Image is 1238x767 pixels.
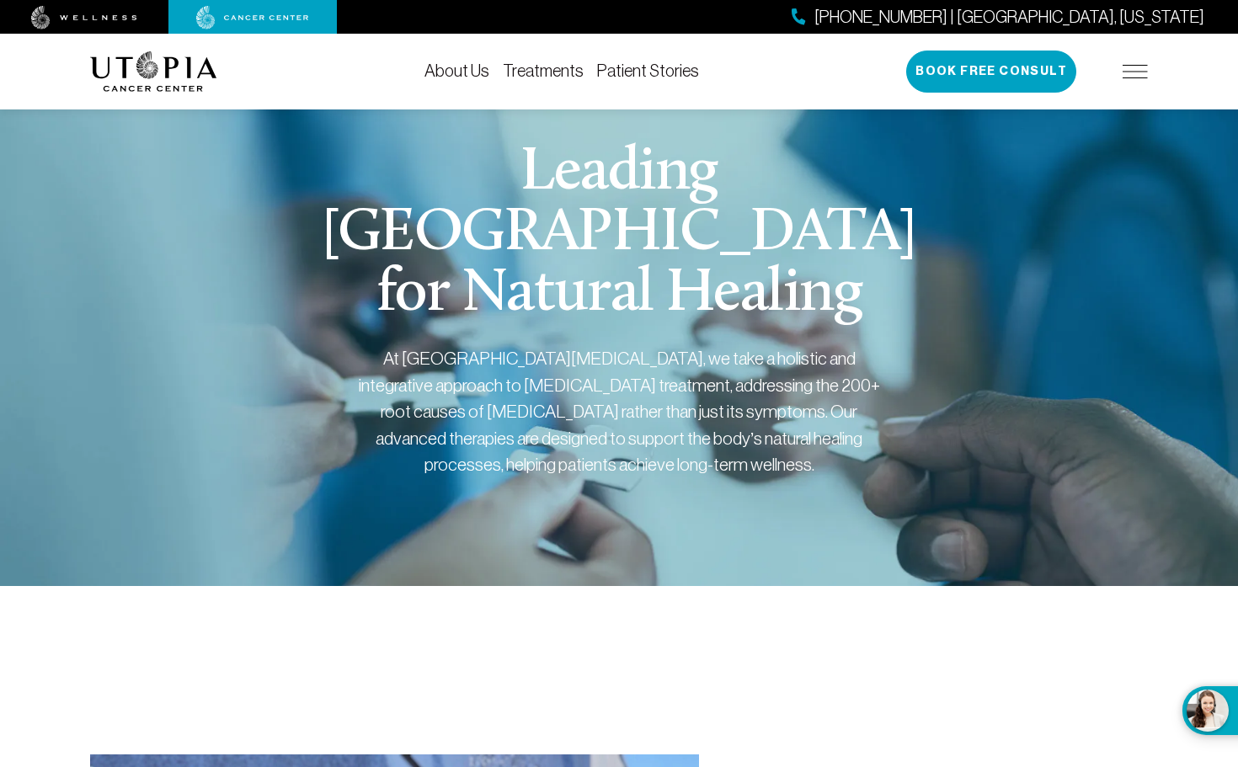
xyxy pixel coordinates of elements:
a: Treatments [503,61,584,80]
div: At [GEOGRAPHIC_DATA][MEDICAL_DATA], we take a holistic and integrative approach to [MEDICAL_DATA]... [358,345,880,478]
img: icon-hamburger [1123,65,1148,78]
span: [PHONE_NUMBER] | [GEOGRAPHIC_DATA], [US_STATE] [814,5,1204,29]
a: Patient Stories [597,61,699,80]
img: wellness [31,6,137,29]
h1: Leading [GEOGRAPHIC_DATA] for Natural Healing [297,143,942,325]
img: logo [90,51,217,92]
a: About Us [424,61,489,80]
button: Book Free Consult [906,51,1076,93]
img: cancer center [196,6,309,29]
a: [PHONE_NUMBER] | [GEOGRAPHIC_DATA], [US_STATE] [792,5,1204,29]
